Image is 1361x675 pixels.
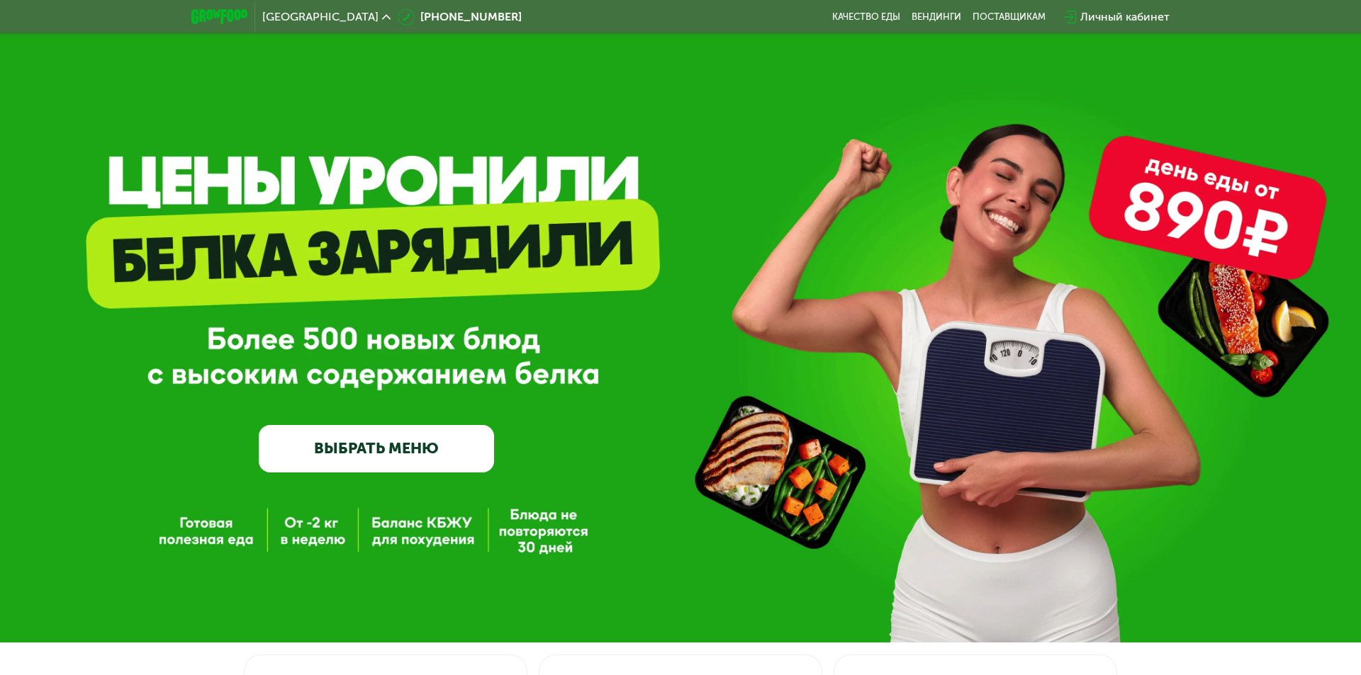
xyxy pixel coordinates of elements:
a: [PHONE_NUMBER] [398,8,522,25]
span: [GEOGRAPHIC_DATA] [262,11,379,23]
div: поставщикам [973,11,1046,23]
a: Вендинги [912,11,961,23]
a: ВЫБРАТЬ МЕНЮ [259,425,494,472]
a: Качество еды [832,11,900,23]
div: Личный кабинет [1080,8,1170,25]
